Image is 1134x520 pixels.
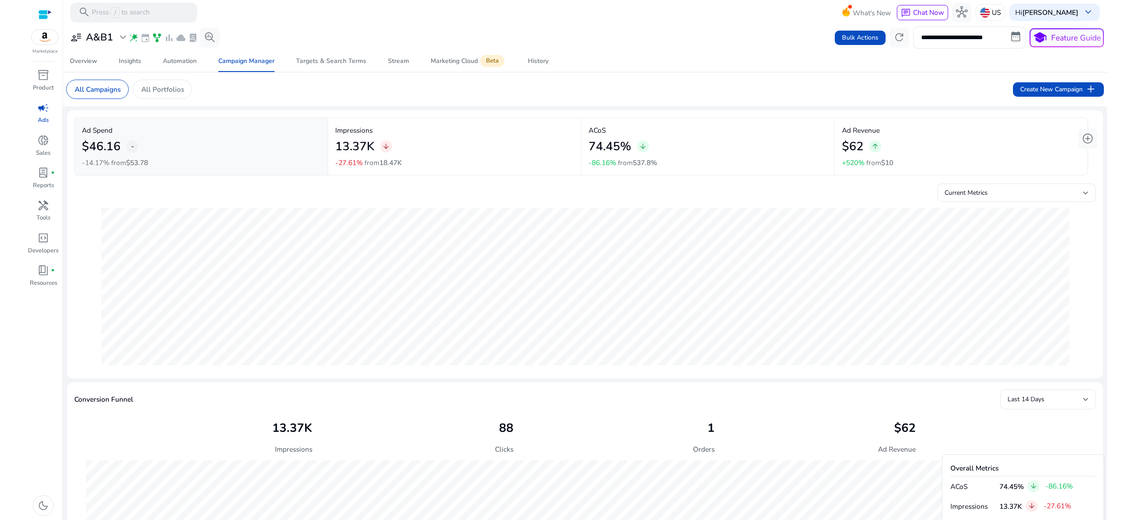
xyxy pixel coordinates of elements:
span: add_circle [1082,133,1093,144]
div: Overview [70,58,97,64]
p: Clicks [495,444,513,454]
span: chat [901,8,911,18]
p: Ads [38,116,49,125]
span: Beta [480,55,504,67]
p: ACoS [950,481,995,492]
span: campaign [37,102,49,114]
span: Chat Now [913,8,944,17]
span: Current Metrics [945,188,988,197]
span: cloud [176,33,186,43]
p: Ad Revenue [878,444,916,454]
p: Ad Revenue [842,125,1080,135]
h2: 74.45% [589,139,631,154]
p: from [618,157,657,168]
button: add_circle [1078,129,1098,149]
button: refresh [890,28,909,48]
img: amazon.svg [31,30,58,45]
p: Sales [36,149,50,158]
h2: 13.37K [272,421,312,435]
p: -27.61% [1044,502,1071,509]
p: -86.16% [589,159,616,166]
p: Ad Spend [82,125,320,135]
span: arrow_downward [1028,502,1036,510]
a: campaignAds [27,100,59,132]
span: hub [956,6,967,18]
p: -27.61% [335,159,363,166]
span: dark_mode [37,500,49,511]
p: Press to search [92,7,150,18]
span: user_attributes [70,31,82,43]
p: 13.37K [999,501,1022,511]
p: All Portfolios [141,84,184,94]
div: Campaign Manager [218,58,274,64]
span: handyman [37,200,49,211]
button: Create New Campaignadd [1013,82,1103,97]
h3: A&B1 [86,31,113,43]
span: - [131,140,134,152]
span: search_insights [204,31,216,43]
span: book_4 [37,264,49,276]
span: expand_more [117,31,129,43]
span: Bulk Actions [842,33,878,42]
span: 537.8% [633,158,657,167]
p: -86.16% [1045,483,1073,489]
h2: $62 [842,139,864,154]
button: chatChat Now [897,5,948,20]
div: Marketing Cloud [431,57,506,65]
h2: 88 [499,421,513,435]
p: Marketplace [32,48,58,55]
span: event [140,33,150,43]
span: / [111,7,119,18]
p: +520% [842,159,864,166]
div: Targets & Search Terms [296,58,366,64]
div: Insights [119,58,141,64]
a: handymanTools [27,197,59,230]
p: Impressions [950,501,995,511]
p: -14.17% [82,159,109,166]
p: Developers [28,247,58,256]
span: arrow_upward [871,143,879,151]
span: fiber_manual_record [51,171,55,175]
span: $53.78 [126,158,148,167]
p: Product [33,84,54,93]
p: 74.45% [999,481,1024,492]
p: from [111,157,148,168]
p: All Campaigns [75,84,121,94]
span: arrow_downward [1030,482,1038,490]
p: Orders [693,444,715,454]
p: from [866,157,893,168]
button: Bulk Actions [835,31,886,45]
span: refresh [893,31,905,43]
p: Resources [30,279,57,288]
span: search [78,6,90,18]
button: search_insights [200,28,220,48]
span: keyboard_arrow_down [1082,6,1094,18]
span: wand_stars [129,33,139,43]
button: schoolFeature Guide [1030,28,1104,47]
button: hub [952,3,972,22]
div: Stream [388,58,409,64]
span: inventory_2 [37,69,49,81]
span: Last 14 Days [1008,395,1044,403]
p: Tools [36,214,50,223]
h2: 13.37K [335,139,374,154]
a: book_4fiber_manual_recordResources [27,263,59,295]
span: What's New [853,5,891,21]
div: History [528,58,549,64]
span: $10 [881,158,893,167]
p: ACoS [589,125,827,135]
span: fiber_manual_record [51,269,55,273]
span: arrow_downward [382,143,390,151]
span: add [1085,83,1097,95]
span: 18.47K [379,158,402,167]
img: us.svg [980,8,990,18]
p: Overall Metrics [950,463,1097,473]
span: arrow_downward [639,143,647,151]
span: code_blocks [37,232,49,244]
a: inventory_2Product [27,67,59,100]
p: Hi [1015,9,1078,16]
div: Automation [163,58,197,64]
a: donut_smallSales [27,133,59,165]
p: Reports [33,181,54,190]
span: donut_small [37,134,49,146]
